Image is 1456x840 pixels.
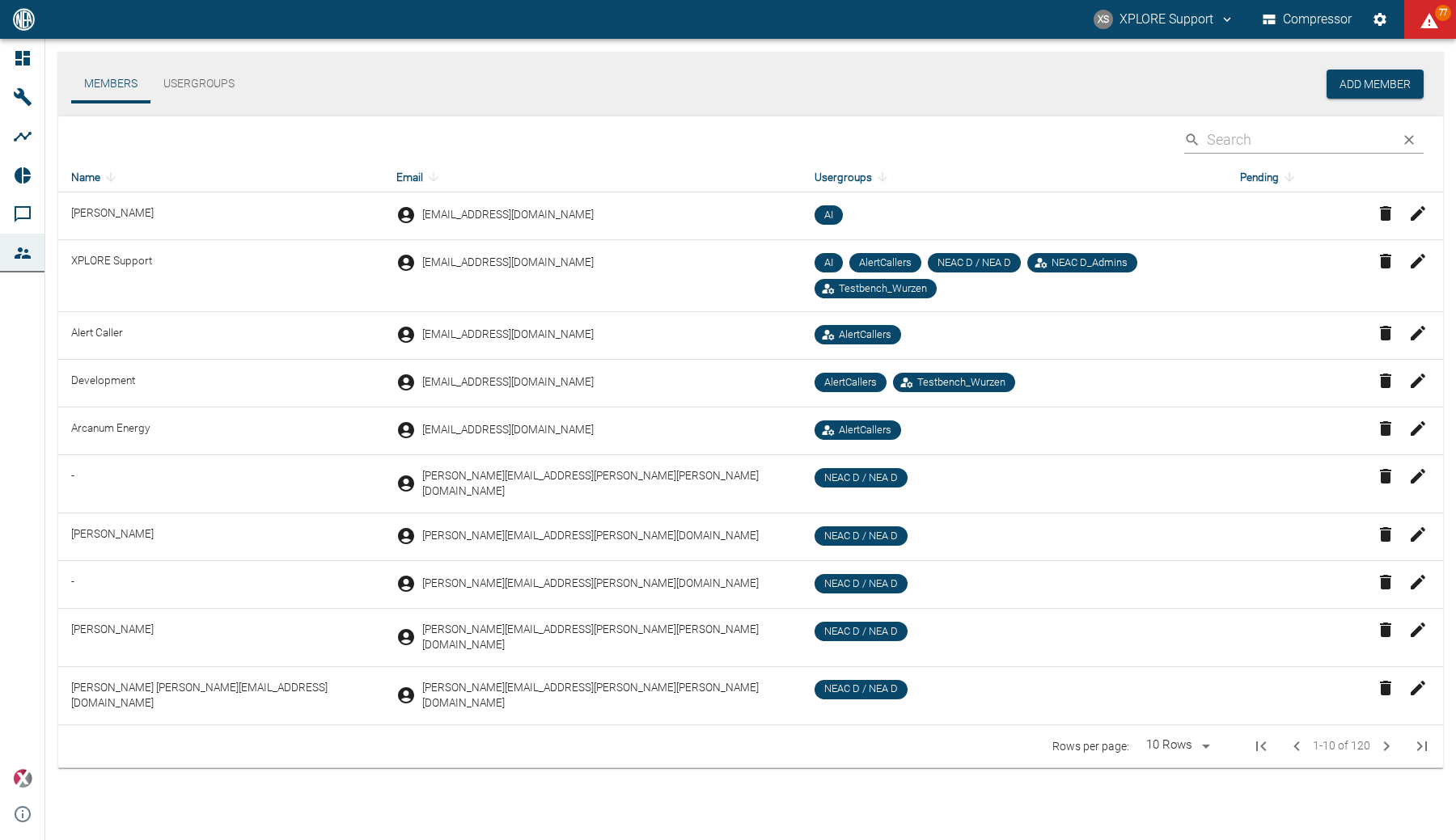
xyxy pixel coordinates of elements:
[422,422,594,437] span: [EMAIL_ADDRESS][DOMAIN_NAME]
[1435,5,1451,21] span: 77
[58,608,383,666] td: [PERSON_NAME]
[422,255,594,270] span: [EMAIL_ADDRESS][DOMAIN_NAME]
[818,529,904,544] span: NEAC D / NEA D
[422,576,759,591] span: [PERSON_NAME][EMAIL_ADDRESS][PERSON_NAME][DOMAIN_NAME]
[818,576,904,592] span: NEAC D / NEA D
[818,375,883,390] span: AlertCallers
[1184,132,1200,148] svg: Search
[832,327,898,343] span: AlertCallers
[71,65,150,103] button: Members
[58,360,383,407] td: Development
[1327,70,1424,99] button: Add Member
[422,528,759,543] span: [PERSON_NAME][EMAIL_ADDRESS][PERSON_NAME][DOMAIN_NAME]
[1045,255,1134,271] span: NEAC D_Admins
[815,167,893,187] span: Usergroups
[422,327,594,342] span: [EMAIL_ADDRESS][DOMAIN_NAME]
[422,207,594,222] span: [EMAIL_ADDRESS][DOMAIN_NAME]
[832,423,898,438] span: AlertCallers
[1240,167,1352,187] div: Pending
[818,682,904,697] span: NEAC D / NEA D
[911,375,1012,390] span: Testbench_Wurzen
[396,167,444,187] span: Email
[1240,167,1300,187] span: Pending
[818,471,904,486] span: NEAC D / NEA D
[1142,737,1196,754] div: 10 Rows
[71,167,370,187] div: Name
[422,468,789,500] span: [PERSON_NAME][EMAIL_ADDRESS][PERSON_NAME][PERSON_NAME][DOMAIN_NAME]
[1052,738,1129,754] p: Rows per page:
[818,208,840,223] span: AI
[58,513,383,560] td: [PERSON_NAME]
[396,167,789,187] div: Email
[58,455,383,513] td: -
[1365,5,1395,34] button: Settings
[58,192,383,240] td: [PERSON_NAME]
[58,666,383,724] td: [PERSON_NAME] [PERSON_NAME][EMAIL_ADDRESS][DOMAIN_NAME]
[1091,5,1237,34] button: compressors@neaxplore.com
[58,560,383,608] td: -
[58,312,383,360] td: Alert Caller
[422,680,789,711] span: [PERSON_NAME][EMAIL_ADDRESS][PERSON_NAME][PERSON_NAME][DOMAIN_NAME]
[832,281,933,297] span: Testbench_Wurzen
[931,255,1018,271] span: NEAC D / NEA D
[1370,730,1403,762] button: Next Page
[11,8,36,30] img: logo
[1280,730,1313,762] span: Previous Page
[422,622,789,653] span: [PERSON_NAME][EMAIL_ADDRESS][PERSON_NAME][PERSON_NAME][DOMAIN_NAME]
[422,374,594,390] span: [EMAIL_ADDRESS][DOMAIN_NAME]
[1242,727,1280,766] span: First Page
[13,769,32,788] img: Xplore Logo
[853,255,918,271] span: AlertCallers
[815,167,1214,187] div: Usergroups
[58,240,383,312] td: XPLORE Support
[818,624,904,639] span: NEAC D / NEA D
[1313,737,1370,755] span: 1-10 of 120
[1207,125,1388,154] input: Search
[58,407,383,455] td: Arcanum Energy
[1094,10,1113,29] div: XS
[1403,727,1441,766] button: Last Page
[1259,5,1356,34] button: Compressor
[818,255,840,271] span: AI
[71,167,121,187] span: Name
[150,65,248,103] button: Usergroups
